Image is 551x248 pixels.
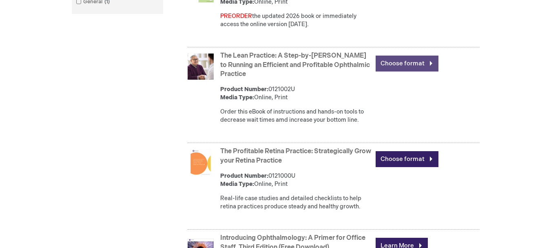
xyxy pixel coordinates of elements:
[188,149,214,175] img: The Profitable Retina Practice: Strategically Grow your Retina Practice
[220,13,252,20] font: PREORDER
[220,94,254,101] strong: Media Type:
[220,147,371,165] a: The Profitable Retina Practice: Strategically Grow your Retina Practice
[220,172,268,179] strong: Product Number:
[220,52,370,78] a: The Lean Practice: A Step-by-[PERSON_NAME] to Running an Efficient and Profitable Ophthalmic Prac...
[376,151,438,167] a: Choose format
[220,194,372,211] div: Real-life case studies and detailed checklists to help retina practices produce steady and health...
[220,181,254,188] strong: Media Type:
[376,56,438,71] a: Choose format
[220,85,372,102] div: 0121002U Online, Print
[188,54,214,80] img: The Lean Practice: A Step-by-Step Guide to Running an Efficient and Profitable Ophthalmic Practice
[220,172,372,188] div: 0121000U Online, Print
[220,108,372,124] div: Order this eBook of instructions and hands-on tools to decrease wait times amd increase your bott...
[220,86,268,93] strong: Product Number:
[220,12,372,29] div: the updated 2026 book or immediately access the online version [DATE].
